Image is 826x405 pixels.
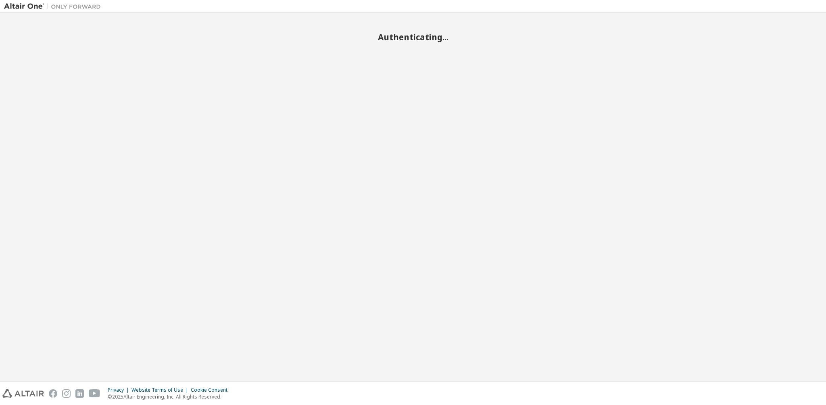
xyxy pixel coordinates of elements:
div: Website Terms of Use [131,387,191,393]
img: facebook.svg [49,389,57,398]
div: Cookie Consent [191,387,232,393]
img: instagram.svg [62,389,71,398]
h2: Authenticating... [4,32,822,42]
p: © 2025 Altair Engineering, Inc. All Rights Reserved. [108,393,232,400]
img: altair_logo.svg [2,389,44,398]
img: Altair One [4,2,105,10]
img: linkedin.svg [75,389,84,398]
img: youtube.svg [89,389,100,398]
div: Privacy [108,387,131,393]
